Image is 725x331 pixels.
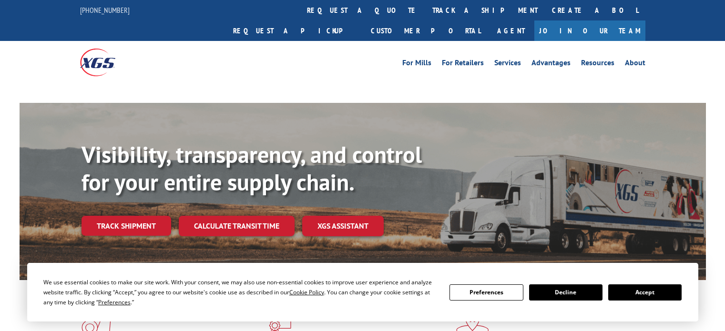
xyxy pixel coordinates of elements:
[226,20,364,41] a: Request a pickup
[82,140,422,197] b: Visibility, transparency, and control for your entire supply chain.
[364,20,488,41] a: Customer Portal
[529,284,602,301] button: Decline
[179,216,295,236] a: Calculate transit time
[402,59,431,70] a: For Mills
[494,59,521,70] a: Services
[98,298,131,306] span: Preferences
[534,20,645,41] a: Join Our Team
[442,59,484,70] a: For Retailers
[302,216,384,236] a: XGS ASSISTANT
[625,59,645,70] a: About
[449,284,523,301] button: Preferences
[82,216,171,236] a: Track shipment
[488,20,534,41] a: Agent
[289,288,324,296] span: Cookie Policy
[43,277,438,307] div: We use essential cookies to make our site work. With your consent, we may also use non-essential ...
[608,284,682,301] button: Accept
[581,59,614,70] a: Resources
[531,59,571,70] a: Advantages
[27,263,698,321] div: Cookie Consent Prompt
[80,5,130,15] a: [PHONE_NUMBER]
